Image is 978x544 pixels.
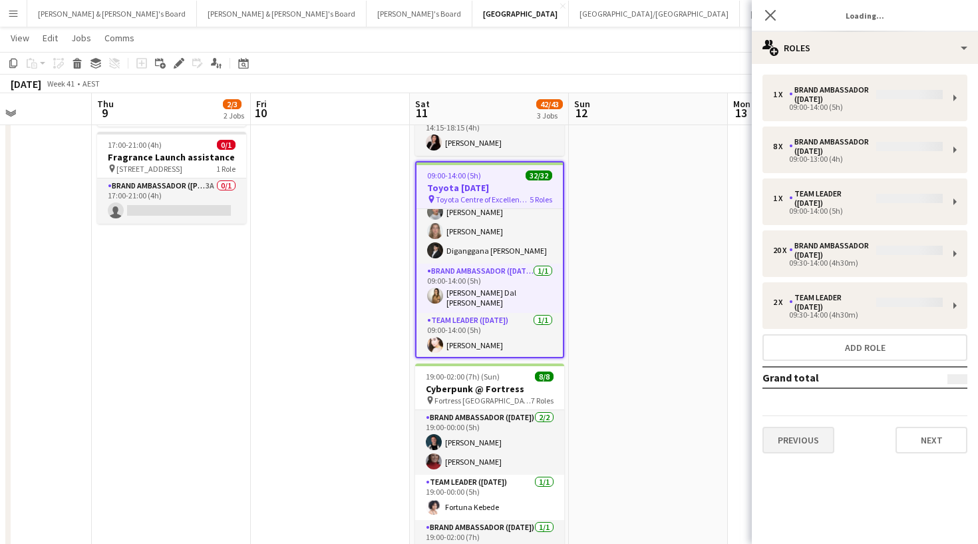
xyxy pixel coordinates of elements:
[762,427,834,453] button: Previous
[762,367,912,388] td: Grand total
[116,164,182,174] span: [STREET_ADDRESS]
[416,264,563,313] app-card-role: Brand Ambassador ([DATE])1/109:00-14:00 (5h)[PERSON_NAME] Dal [PERSON_NAME]
[415,161,564,358] app-job-card: 09:00-14:00 (5h)32/32Toyota [DATE] Toyota Centre of Excellence - [GEOGRAPHIC_DATA]5 Roles[PERSON_...
[104,32,134,44] span: Comms
[526,170,552,180] span: 32/32
[752,32,978,64] div: Roles
[569,1,740,27] button: [GEOGRAPHIC_DATA]/[GEOGRAPHIC_DATA]
[5,29,35,47] a: View
[731,105,750,121] span: 13
[752,7,978,24] h3: Loading...
[536,99,563,109] span: 42/43
[896,427,967,453] button: Next
[574,98,590,110] span: Sun
[415,383,564,395] h3: Cyberpunk @ Fortress
[762,334,967,361] button: Add role
[97,132,246,224] app-job-card: 17:00-21:00 (4h)0/1Fragrance Launch assistance [STREET_ADDRESS]1 RoleBrand Ambassador ([PERSON_NA...
[27,1,197,27] button: [PERSON_NAME] & [PERSON_NAME]'s Board
[416,182,563,194] h3: Toyota [DATE]
[254,105,267,121] span: 10
[71,32,91,44] span: Jobs
[426,372,500,382] span: 19:00-02:00 (7h) (Sun)
[415,475,564,520] app-card-role: Team Leader ([DATE])1/119:00-00:00 (5h)Fortuna Kebede
[436,194,530,204] span: Toyota Centre of Excellence - [GEOGRAPHIC_DATA]
[66,29,96,47] a: Jobs
[95,105,114,121] span: 9
[37,29,63,47] a: Edit
[11,32,29,44] span: View
[97,98,114,110] span: Thu
[44,79,77,89] span: Week 41
[197,1,367,27] button: [PERSON_NAME] & [PERSON_NAME]'s Board
[531,396,554,406] span: 7 Roles
[740,1,835,27] button: [GEOGRAPHIC_DATA]
[97,151,246,163] h3: Fragrance Launch assistance
[415,111,564,156] app-card-role: Team Leader ([DATE])1/114:15-18:15 (4h)[PERSON_NAME]
[256,98,267,110] span: Fri
[537,111,562,121] div: 3 Jobs
[427,170,481,180] span: 09:00-14:00 (5h)
[43,32,58,44] span: Edit
[416,313,563,358] app-card-role: Team Leader ([DATE])1/109:00-14:00 (5h)[PERSON_NAME]
[415,98,430,110] span: Sat
[415,410,564,475] app-card-role: Brand Ambassador ([DATE])2/219:00-00:00 (5h)[PERSON_NAME][PERSON_NAME]
[530,194,552,204] span: 5 Roles
[413,105,430,121] span: 11
[224,111,244,121] div: 2 Jobs
[11,77,41,91] div: [DATE]
[572,105,590,121] span: 12
[223,99,242,109] span: 2/3
[99,29,140,47] a: Comms
[535,372,554,382] span: 8/8
[217,140,236,150] span: 0/1
[367,1,472,27] button: [PERSON_NAME]'s Board
[434,396,531,406] span: Fortress [GEOGRAPHIC_DATA]
[82,79,100,89] div: AEST
[97,178,246,224] app-card-role: Brand Ambassador ([PERSON_NAME])3A0/117:00-21:00 (4h)
[216,164,236,174] span: 1 Role
[108,140,162,150] span: 17:00-21:00 (4h)
[472,1,569,27] button: [GEOGRAPHIC_DATA]
[733,98,750,110] span: Mon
